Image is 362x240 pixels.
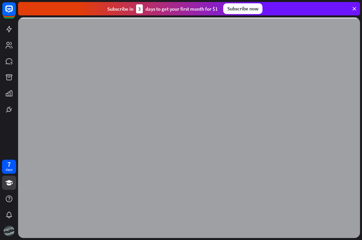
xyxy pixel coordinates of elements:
[107,4,218,13] div: Subscribe in days to get your first month for $1
[6,167,12,172] div: days
[7,161,11,167] div: 7
[136,4,143,13] div: 3
[2,160,16,174] a: 7 days
[223,3,262,14] div: Subscribe now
